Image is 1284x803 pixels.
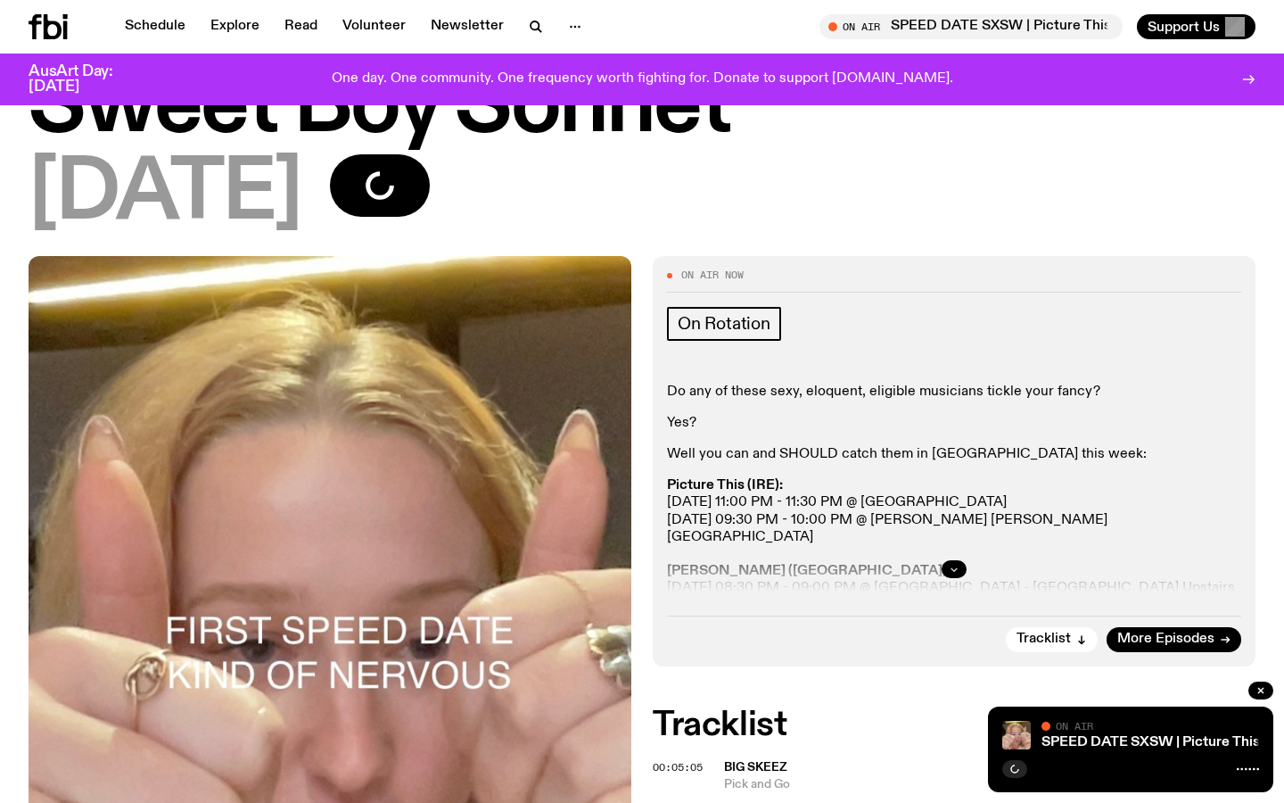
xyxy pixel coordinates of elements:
[667,477,1241,683] p: [DATE] 11:00 PM - 11:30 PM @ [GEOGRAPHIC_DATA] [DATE] 09:30 PM - 10:00 PM @ [PERSON_NAME] [PERSON...
[667,446,1241,463] p: Well you can and SHOULD catch them in [GEOGRAPHIC_DATA] this week:
[200,14,270,39] a: Explore
[1137,14,1255,39] button: Support Us
[653,709,1255,741] h2: Tracklist
[667,384,1241,401] p: Do any of these sexy, eloquent, eligible musicians tickle your fancy?
[667,415,1241,432] p: Yes?
[29,64,143,95] h3: AusArt Day: [DATE]
[114,14,196,39] a: Schedule
[1117,633,1214,646] span: More Episodes
[724,761,787,774] span: Big Skeez
[681,270,744,280] span: On Air Now
[1006,627,1098,652] button: Tracklist
[332,14,416,39] a: Volunteer
[1056,720,1093,732] span: On Air
[1107,627,1241,652] a: More Episodes
[667,478,783,493] strong: Picture This (IRE):
[1017,633,1071,646] span: Tracklist
[420,14,514,39] a: Newsletter
[667,307,781,341] a: On Rotation
[29,154,301,235] span: [DATE]
[332,71,953,87] p: One day. One community. One frequency worth fighting for. Donate to support [DOMAIN_NAME].
[819,14,1123,39] button: On AirSPEED DATE SXSW | Picture This x [PERSON_NAME] x Sweet Boy Sonnet
[724,776,1255,793] span: Pick and Go
[1148,19,1220,35] span: Support Us
[678,314,770,334] span: On Rotation
[274,14,328,39] a: Read
[653,760,703,774] span: 00:05:05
